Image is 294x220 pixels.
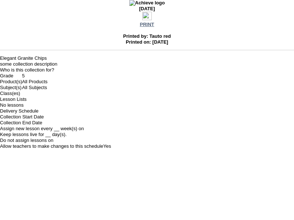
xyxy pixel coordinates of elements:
img: print.gif [142,12,152,20]
td: All Products [22,79,47,85]
td: Yes [103,143,111,149]
a: PRINT [140,22,154,27]
td: 5 [22,73,47,79]
td: All Subjects [22,85,47,91]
